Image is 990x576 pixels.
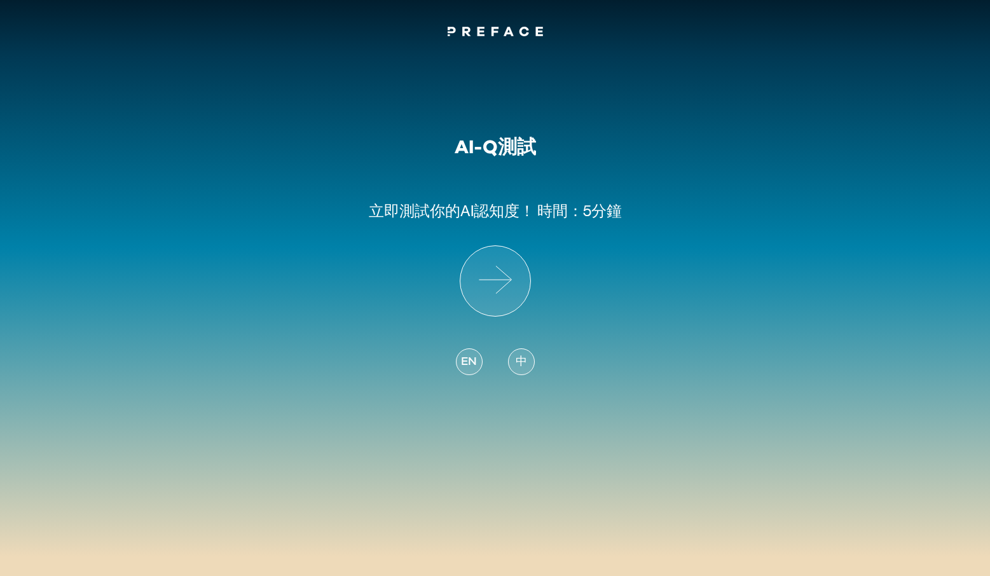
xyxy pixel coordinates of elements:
[369,202,430,219] span: 立即測試
[430,202,535,219] span: 你的AI認知度！
[461,353,476,371] span: EN
[455,136,536,159] h1: AI-Q測試
[537,202,622,219] span: 時間：5分鐘
[516,353,527,371] span: 中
